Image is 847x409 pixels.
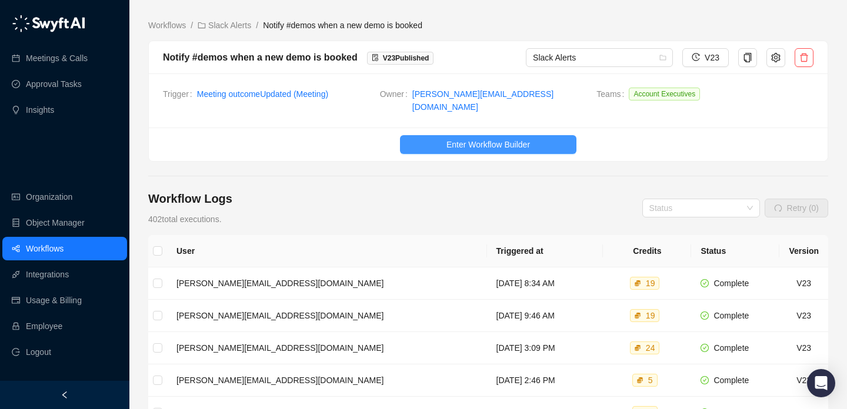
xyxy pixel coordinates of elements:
span: check-circle [701,279,709,287]
div: 5 [646,374,655,386]
div: Notify #demos when a new demo is booked [163,50,358,65]
div: Open Intercom Messenger [807,369,835,397]
div: 24 [643,342,658,354]
span: Complete [713,376,749,385]
a: Organization [26,185,72,209]
span: Logout [26,340,51,364]
td: [DATE] 2:46 PM [487,364,603,397]
td: [DATE] 3:09 PM [487,332,603,364]
li: / [256,19,258,32]
span: Enter Workflow Builder [446,138,530,151]
button: Enter Workflow Builder [400,135,576,154]
th: User [167,235,487,267]
span: V 23 [796,311,811,320]
button: Retry (0) [765,199,828,217]
th: Version [779,235,828,267]
span: V 23 [796,343,811,353]
th: Credits [603,235,691,267]
button: V23 [682,48,729,67]
div: 19 [643,277,658,289]
a: Insights [26,98,54,122]
span: Complete [713,311,749,320]
td: [PERSON_NAME][EMAIL_ADDRESS][DOMAIN_NAME] [167,332,487,364]
span: Account Executives [629,88,700,100]
span: delete [799,53,809,62]
span: copy [743,53,752,62]
a: Enter Workflow Builder [149,135,828,154]
span: Notify #demos when a new demo is booked [263,21,422,30]
span: check-circle [701,344,709,352]
li: / [191,19,193,32]
a: Usage & Billing [26,289,82,312]
a: [PERSON_NAME][EMAIL_ADDRESS][DOMAIN_NAME] [412,88,588,113]
span: V23 [705,51,719,64]
a: Approval Tasks [26,72,82,96]
th: Triggered at [487,235,603,267]
span: Teams [596,88,629,105]
span: check-circle [701,376,709,384]
img: logo-05li4sbe.png [12,15,85,32]
span: Complete [713,343,749,353]
span: 402 total executions. [148,214,222,224]
span: V 23 Published [383,54,429,62]
a: Meetings & Calls [26,46,88,70]
a: Integrations [26,263,69,286]
th: Status [691,235,779,267]
span: V 23 [796,376,811,385]
td: [PERSON_NAME][EMAIL_ADDRESS][DOMAIN_NAME] [167,267,487,300]
span: left [61,391,69,399]
span: Trigger [163,88,197,100]
span: file-done [372,54,379,61]
td: [PERSON_NAME][EMAIL_ADDRESS][DOMAIN_NAME] [167,364,487,397]
a: Workflows [26,237,64,260]
span: Slack Alerts [533,49,666,66]
span: history [692,53,700,61]
div: 19 [643,310,658,321]
span: Owner [380,88,412,113]
span: logout [12,348,20,356]
span: check-circle [701,311,709,320]
a: Workflows [146,19,188,32]
td: [PERSON_NAME][EMAIL_ADDRESS][DOMAIN_NAME] [167,300,487,332]
a: Employee [26,314,62,338]
span: Complete [713,279,749,288]
a: Meeting outcomeUpdated (Meeting) [197,89,328,99]
a: folder Slack Alerts [195,19,254,32]
span: setting [771,53,781,62]
a: Object Manager [26,211,85,234]
h4: Workflow Logs [148,190,232,207]
td: [DATE] 9:46 AM [487,300,603,332]
span: V 23 [796,279,811,288]
span: folder [198,21,206,29]
td: [DATE] 8:34 AM [487,267,603,300]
